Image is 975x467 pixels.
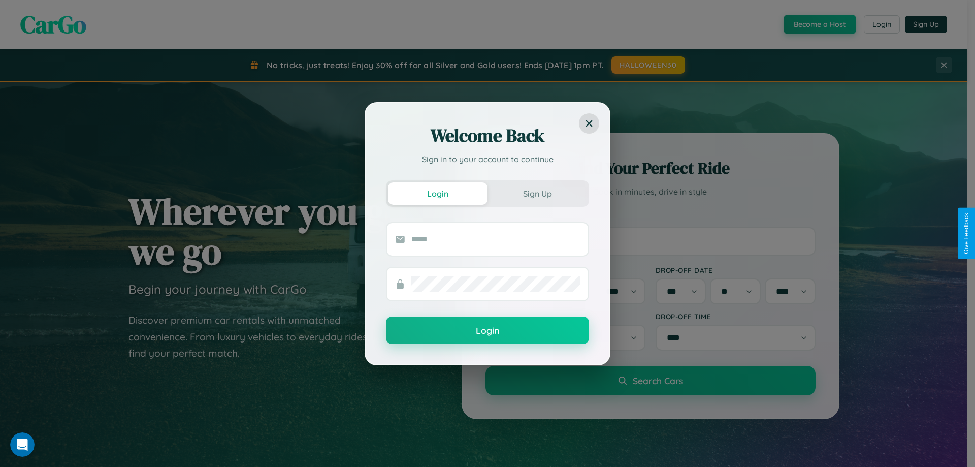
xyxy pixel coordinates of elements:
[10,432,35,457] iframe: Intercom live chat
[388,182,487,205] button: Login
[386,153,589,165] p: Sign in to your account to continue
[963,213,970,254] div: Give Feedback
[386,123,589,148] h2: Welcome Back
[386,317,589,344] button: Login
[487,182,587,205] button: Sign Up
